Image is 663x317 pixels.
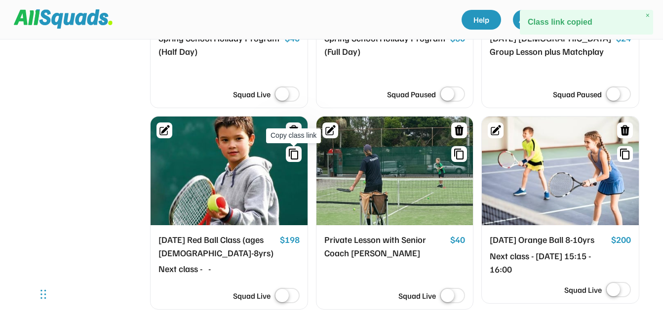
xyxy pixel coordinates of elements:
span: × [646,11,650,20]
img: Squad%20Logo.svg [14,9,113,28]
h2: Class link copied [528,18,645,26]
div: Spring School Holiday Program (Half Day) [158,32,281,58]
div: [DATE] Orange Ball 8-10yrs [490,233,607,247]
div: Squad Live [233,290,271,302]
div: Private Lesson with Senior Coach [PERSON_NAME] [324,233,447,260]
div: Squad Paused [553,88,602,100]
div: $40 [450,233,465,247]
div: Squad Live [398,290,436,302]
div: Squad Live [233,88,271,100]
div: Spring School Holiday Program (Full Day) [324,32,447,58]
div: $198 [280,233,300,247]
div: Squad Live [564,284,602,296]
img: bell-03%20%281%29.svg [518,15,528,25]
div: $200 [611,233,631,247]
a: Help [462,10,501,30]
div: [DATE] Red Ball Class (ages [DEMOGRAPHIC_DATA]-8yrs) [158,233,276,260]
div: Next class - [DATE] 15:15 - 16:00 [490,249,607,276]
div: Squad Paused [387,88,436,100]
div: Next class - - [158,262,276,276]
div: [DATE] [DEMOGRAPHIC_DATA] Group Lesson plus Matchplay [490,32,612,58]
